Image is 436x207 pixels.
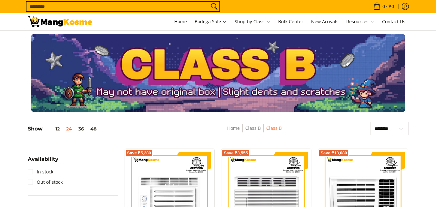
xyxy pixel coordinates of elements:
[381,4,386,9] span: 0
[308,13,342,30] a: New Arrivals
[278,18,303,25] span: Bulk Center
[311,18,339,25] span: New Arrivals
[28,167,53,177] a: In stock
[343,13,378,30] a: Resources
[209,2,219,11] button: Search
[275,13,307,30] a: Bulk Center
[75,126,87,131] button: 36
[371,3,396,10] span: •
[235,18,270,26] span: Shop by Class
[43,126,63,131] button: 12
[224,151,248,155] span: Save ₱3,555
[28,126,100,132] h5: Show
[99,13,409,30] nav: Main Menu
[182,124,327,139] nav: Breadcrumbs
[245,125,261,131] a: Class B
[320,151,347,155] span: Save ₱13,080
[28,16,92,27] img: Class B Class B | Mang Kosme
[388,4,395,9] span: ₱0
[227,125,240,131] a: Home
[28,157,58,167] summary: Open
[231,13,274,30] a: Shop by Class
[28,177,63,187] a: Out of stock
[171,13,190,30] a: Home
[266,124,282,132] span: Class B
[382,18,405,25] span: Contact Us
[195,18,227,26] span: Bodega Sale
[346,18,374,26] span: Resources
[87,126,100,131] button: 48
[28,157,58,162] span: Availability
[127,151,151,155] span: Save ₱5,280
[191,13,230,30] a: Bodega Sale
[379,13,409,30] a: Contact Us
[63,126,75,131] button: 24
[174,18,187,25] span: Home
